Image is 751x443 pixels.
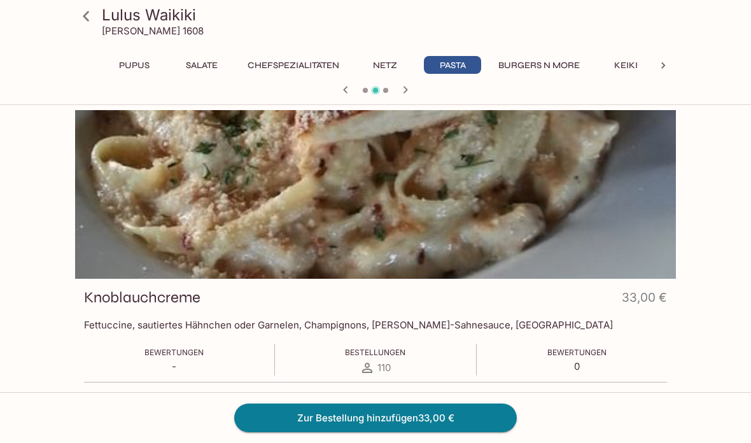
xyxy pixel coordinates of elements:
font: - [172,360,176,372]
font: 33,00 € [622,290,667,305]
font: [PERSON_NAME] 1608 [102,25,204,37]
font: Bewertungen [547,348,607,357]
font: Zur Bestellung hinzufügen [297,412,418,424]
div: Knoblauchcreme [75,110,676,279]
font: Knoblauchcreme [84,288,200,307]
font: Lulus Waikiki [102,6,196,24]
font: Bewertungen [144,348,204,357]
font: Fettuccine, sautiertes Hähnchen oder Garnelen, Champignons, [PERSON_NAME]-Sahnesauce, [GEOGRAPHIC... [84,319,613,331]
font: Netz [373,60,397,71]
font: 110 [377,362,391,374]
font: 0 [574,360,580,372]
font: Pasta [440,60,466,71]
font: Chefspezialitäten [248,60,339,71]
font: Keiki [614,60,638,71]
font: Bestellungen [345,348,405,357]
font: Pupus [119,60,150,71]
font: Burgers N More [498,60,580,71]
font: 33,00 € [418,412,454,424]
font: Salate [186,60,218,71]
button: Zur Bestellung hinzufügen33,00 € [234,404,517,432]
